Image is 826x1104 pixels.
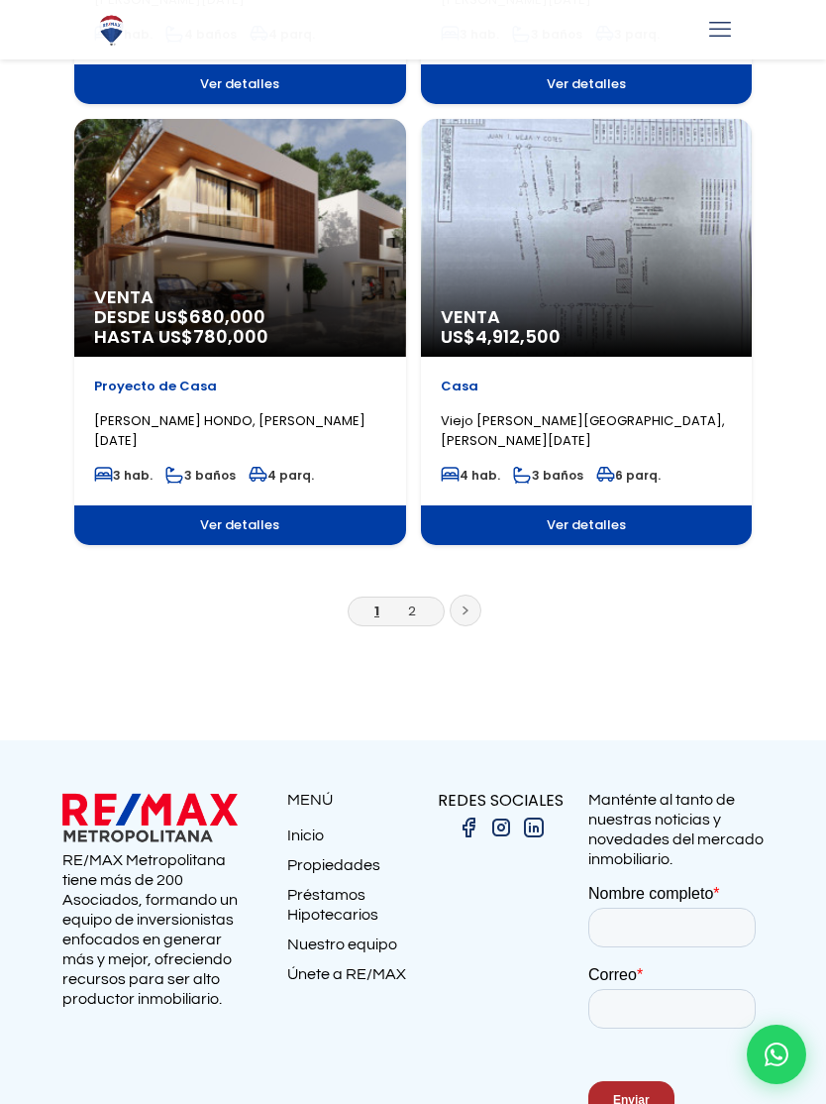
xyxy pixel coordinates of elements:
span: 3 hab. [94,467,153,484]
span: 4 hab. [441,467,500,484]
p: MENÚ [287,790,413,811]
img: facebook.png [457,816,480,839]
span: US$ [441,324,561,349]
a: Inicio [287,826,413,855]
img: remax metropolitana logo [62,790,238,845]
span: Venta [94,287,386,307]
a: 2 [408,602,416,620]
a: Únete a RE/MAX [287,964,413,994]
img: instagram.png [489,816,513,839]
span: 6 parq. [596,467,661,484]
a: Venta US$4,912,500 Casa Viejo [PERSON_NAME][GEOGRAPHIC_DATA], [PERSON_NAME][DATE] 4 hab. 3 baños ... [421,119,753,545]
p: Manténte al tanto de nuestras noticias y novedades del mercado inmobiliario. [588,790,764,869]
a: Venta DESDE US$680,000 HASTA US$780,000 Proyecto de Casa [PERSON_NAME] HONDO, [PERSON_NAME][DATE]... [74,119,406,545]
p: REDES SOCIALES [413,790,588,811]
span: Ver detalles [74,505,406,545]
span: Venta [441,307,733,327]
img: linkedin.png [522,816,546,839]
span: Viejo [PERSON_NAME][GEOGRAPHIC_DATA], [PERSON_NAME][DATE] [441,411,725,450]
span: DESDE US$ [94,307,386,347]
span: HASTA US$ [94,327,386,347]
p: Casa [441,377,733,396]
span: Ver detalles [74,64,406,104]
a: 1 [374,602,379,620]
a: mobile menu [703,13,737,47]
p: Proyecto de Casa [94,377,386,396]
a: Nuestro equipo [287,935,413,964]
span: 780,000 [193,324,268,349]
img: Logo de REMAX [94,13,129,48]
span: 3 baños [513,467,583,484]
span: 4,912,500 [475,324,561,349]
p: RE/MAX Metropolitana tiene más de 200 Asociados, formando un equipo de inversionistas enfocados e... [62,850,238,1009]
span: 680,000 [189,304,265,329]
span: 3 baños [165,467,236,484]
span: Ver detalles [421,64,753,104]
a: Propiedades [287,855,413,885]
span: Ver detalles [421,505,753,545]
span: 4 parq. [249,467,314,484]
span: [PERSON_NAME] HONDO, [PERSON_NAME][DATE] [94,411,365,450]
a: Préstamos Hipotecarios [287,885,413,935]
